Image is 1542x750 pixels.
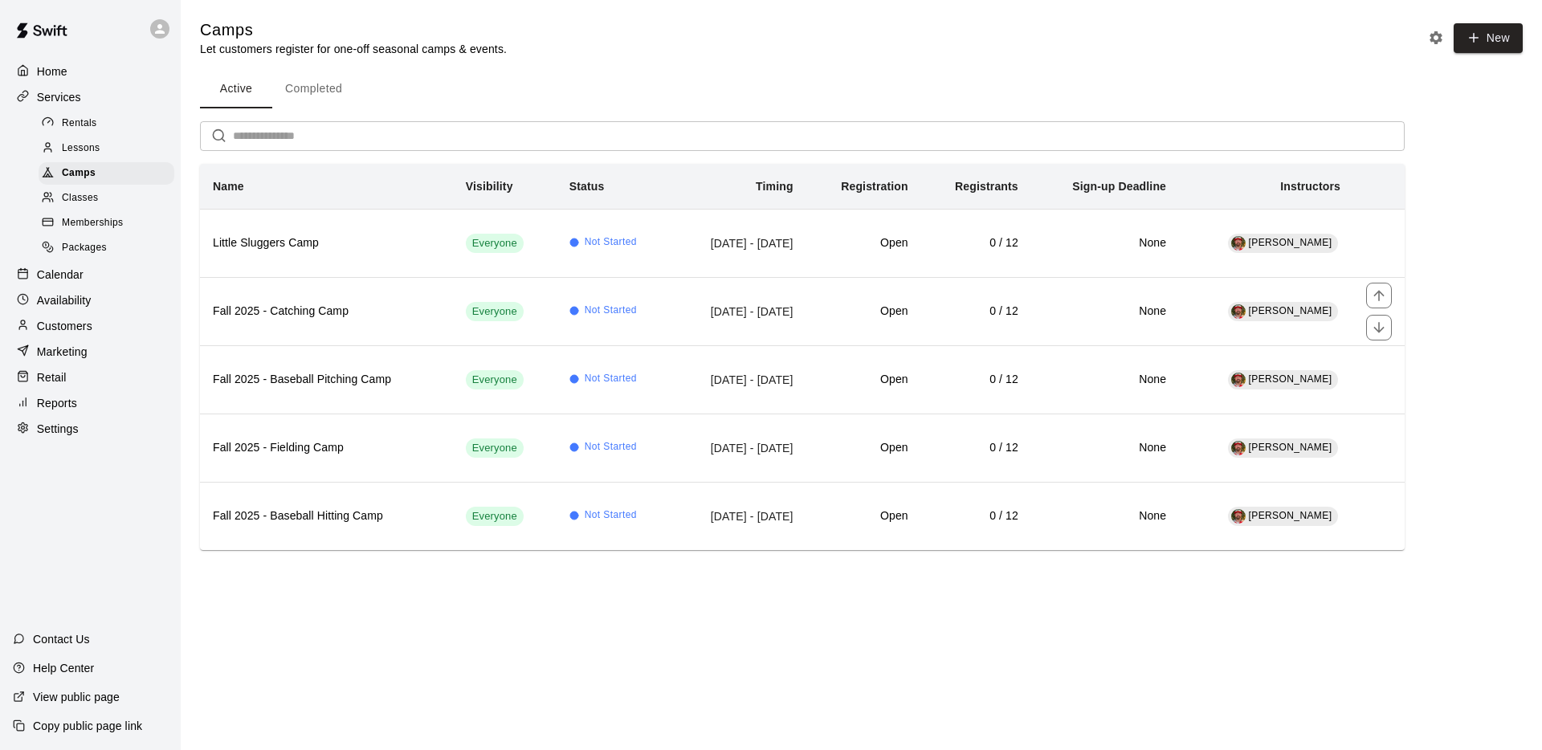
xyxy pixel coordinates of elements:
[62,190,98,206] span: Classes
[13,417,168,441] a: Settings
[13,340,168,364] a: Marketing
[37,395,77,411] p: Reports
[37,267,84,283] p: Calendar
[1231,441,1246,455] img: Bryan Farrington
[1249,237,1332,248] span: [PERSON_NAME]
[200,70,272,108] button: Active
[1424,26,1448,50] button: Camp settings
[13,365,168,389] a: Retail
[934,507,1018,525] h6: 0 / 12
[37,421,79,437] p: Settings
[39,137,174,160] div: Lessons
[466,370,524,389] div: This service is visible to all of your customers
[1249,305,1332,316] span: [PERSON_NAME]
[272,70,355,108] button: Completed
[200,19,507,41] h5: Camps
[819,507,908,525] h6: Open
[466,234,524,253] div: This service is visible to all of your customers
[39,237,174,259] div: Packages
[213,439,440,457] h6: Fall 2025 - Fielding Camp
[213,303,440,320] h6: Fall 2025 - Catching Camp
[819,439,908,457] h6: Open
[39,212,174,234] div: Memberships
[1231,373,1246,387] img: Bryan Farrington
[37,344,88,360] p: Marketing
[1231,236,1246,251] img: Bryan Farrington
[1249,510,1332,521] span: [PERSON_NAME]
[37,89,81,105] p: Services
[13,85,168,109] a: Services
[1044,303,1166,320] h6: None
[33,689,120,705] p: View public page
[39,236,181,261] a: Packages
[37,292,92,308] p: Availability
[1231,509,1246,524] img: Bryan Farrington
[585,303,637,319] span: Not Started
[13,263,168,287] a: Calendar
[1044,234,1166,252] h6: None
[1366,315,1392,340] button: move item down
[1366,283,1392,308] button: move item up
[841,180,908,193] b: Registration
[1448,31,1523,44] a: New
[213,234,440,252] h6: Little Sluggers Camp
[585,234,637,251] span: Not Started
[37,63,67,79] p: Home
[672,277,806,345] td: [DATE] - [DATE]
[37,318,92,334] p: Customers
[466,180,513,193] b: Visibility
[1249,442,1332,453] span: [PERSON_NAME]
[466,304,524,320] span: Everyone
[13,59,168,84] a: Home
[39,111,181,136] a: Rentals
[39,186,181,211] a: Classes
[672,414,806,482] td: [DATE] - [DATE]
[213,180,244,193] b: Name
[39,162,174,185] div: Camps
[200,41,507,57] p: Let customers register for one-off seasonal camps & events.
[756,180,793,193] b: Timing
[1280,180,1340,193] b: Instructors
[585,507,637,524] span: Not Started
[466,438,524,458] div: This service is visible to all of your customers
[466,509,524,524] span: Everyone
[13,314,168,338] a: Customers
[466,302,524,321] div: This service is visible to all of your customers
[13,391,168,415] a: Reports
[934,303,1018,320] h6: 0 / 12
[466,507,524,526] div: This service is visible to all of your customers
[934,234,1018,252] h6: 0 / 12
[819,303,908,320] h6: Open
[672,345,806,414] td: [DATE] - [DATE]
[1231,304,1246,319] img: Bryan Farrington
[62,141,100,157] span: Lessons
[1249,373,1332,385] span: [PERSON_NAME]
[213,371,440,389] h6: Fall 2025 - Baseball Pitching Camp
[39,187,174,210] div: Classes
[955,180,1018,193] b: Registrants
[33,718,142,734] p: Copy public page link
[585,439,637,455] span: Not Started
[213,507,440,525] h6: Fall 2025 - Baseball Hitting Camp
[672,482,806,550] td: [DATE] - [DATE]
[466,373,524,388] span: Everyone
[62,116,97,132] span: Rentals
[39,112,174,135] div: Rentals
[62,165,96,181] span: Camps
[200,164,1405,550] table: simple table
[819,234,908,252] h6: Open
[1454,23,1523,53] button: New
[33,660,94,676] p: Help Center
